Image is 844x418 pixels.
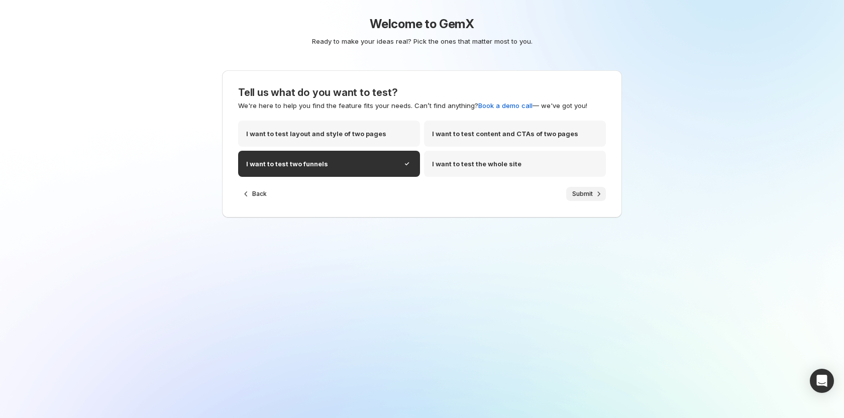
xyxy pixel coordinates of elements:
[252,190,267,198] span: Back
[572,190,593,198] span: Submit
[810,369,834,393] div: Open Intercom Messenger
[238,86,606,98] h3: Tell us what do you want to test?
[187,36,657,46] p: Ready to make your ideas real? Pick the ones that matter most to you.
[238,101,587,110] span: We're here to help you find the feature fits your needs. Can’t find anything? — we've got you!
[432,159,521,169] p: I want to test the whole site
[238,187,273,201] button: Back
[432,129,578,139] p: I want to test content and CTAs of two pages
[478,101,533,110] a: Book a demo call
[246,129,386,139] p: I want to test layout and style of two pages
[246,159,328,169] p: I want to test two funnels
[183,16,661,32] h1: Welcome to GemX
[566,187,606,201] button: Submit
